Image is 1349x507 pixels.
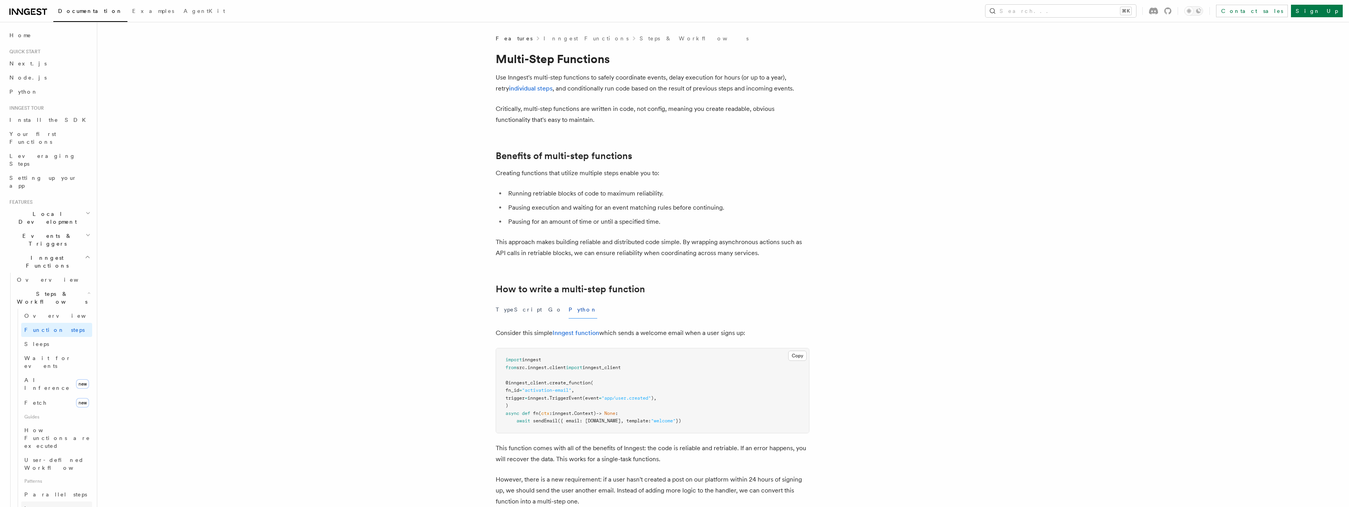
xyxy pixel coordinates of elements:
[9,131,56,145] span: Your first Functions
[985,5,1136,17] button: Search...⌘K
[6,207,92,229] button: Local Development
[21,395,92,411] a: Fetchnew
[132,8,174,14] span: Examples
[127,2,179,21] a: Examples
[24,341,49,347] span: Sleeps
[516,365,525,370] span: src
[179,2,230,21] a: AgentKit
[6,229,92,251] button: Events & Triggers
[1120,7,1131,15] kbd: ⌘K
[527,395,549,401] span: inngest.
[24,313,105,319] span: Overview
[496,168,809,179] p: Creating functions that utilize multiple steps enable you to:
[6,254,85,270] span: Inngest Functions
[496,301,542,319] button: TypeScript
[496,443,809,465] p: This function comes with all of the benefits of Inngest: the code is reliable and retriable. If a...
[496,72,809,94] p: Use Inngest's multi-step functions to safely coordinate events, delay execution for hours (or up ...
[9,31,31,39] span: Home
[6,113,92,127] a: Install the SDK
[496,34,533,42] span: Features
[14,287,92,309] button: Steps & Workflows
[549,411,552,416] span: :
[6,251,92,273] button: Inngest Functions
[571,411,574,416] span: .
[6,49,40,55] span: Quick start
[544,34,629,42] a: Inngest Functions
[21,351,92,373] a: Wait for events
[582,365,621,370] span: inngest_client
[548,301,562,319] button: Go
[6,71,92,85] a: Node.js
[76,398,89,407] span: new
[549,365,566,370] span: client
[651,395,656,401] span: ),
[76,379,89,389] span: new
[566,365,582,370] span: import
[53,2,127,22] a: Documentation
[525,395,527,401] span: =
[9,89,38,95] span: Python
[582,395,599,401] span: (event
[496,237,809,259] p: This approach makes building reliable and distributed code simple. By wrapping asynchronous actio...
[788,351,807,361] button: Copy
[496,474,809,507] p: However, there is a new requirement: if a user hasn't created a post on our platform within 24 ho...
[6,85,92,99] a: Python
[516,418,530,424] span: await
[505,403,508,408] span: )
[522,411,530,416] span: def
[525,365,527,370] span: .
[615,411,618,416] span: :
[591,380,593,386] span: (
[552,411,571,416] span: inngest
[549,380,591,386] span: create_function
[6,56,92,71] a: Next.js
[496,328,809,339] p: Consider this simple which sends a welcome email when a user signs up:
[58,8,123,14] span: Documentation
[522,357,541,362] span: inngest
[24,355,71,369] span: Wait for events
[604,411,615,416] span: None
[21,487,92,502] a: Parallel steps
[21,337,92,351] a: Sleeps
[9,153,76,167] span: Leveraging Steps
[496,150,632,161] a: Benefits of multi-step functions
[553,329,599,337] a: Inngest function
[6,199,33,205] span: Features
[6,105,44,111] span: Inngest tour
[9,117,91,123] span: Install the SDK
[6,232,85,248] span: Events & Triggers
[9,175,77,189] span: Setting up your app
[549,395,582,401] span: TriggerEvent
[569,301,597,319] button: Python
[9,74,47,81] span: Node.js
[505,357,522,362] span: import
[558,418,651,424] span: ({ email: [DOMAIN_NAME], template:
[21,475,92,487] span: Patterns
[506,202,809,213] li: Pausing execution and waiting for an event matching rules before continuing.
[505,380,547,386] span: @inngest_client
[496,284,645,295] a: How to write a multi-step function
[533,411,538,416] span: fn
[6,210,85,226] span: Local Development
[574,411,596,416] span: Context)
[6,28,92,42] a: Home
[676,418,681,424] span: })
[6,127,92,149] a: Your first Functions
[505,365,516,370] span: from
[14,273,92,287] a: Overview
[21,453,92,475] a: User-defined Workflows
[538,411,541,416] span: (
[506,216,809,227] li: Pausing for an amount of time or until a specified time.
[505,411,519,416] span: async
[17,277,98,283] span: Overview
[21,411,92,423] span: Guides
[547,365,549,370] span: .
[24,427,90,449] span: How Functions are executed
[24,327,85,333] span: Function steps
[599,395,602,401] span: =
[24,377,70,391] span: AI Inference
[509,85,553,92] a: individual steps
[6,171,92,193] a: Setting up your app
[533,418,558,424] span: sendEmail
[596,411,602,416] span: ->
